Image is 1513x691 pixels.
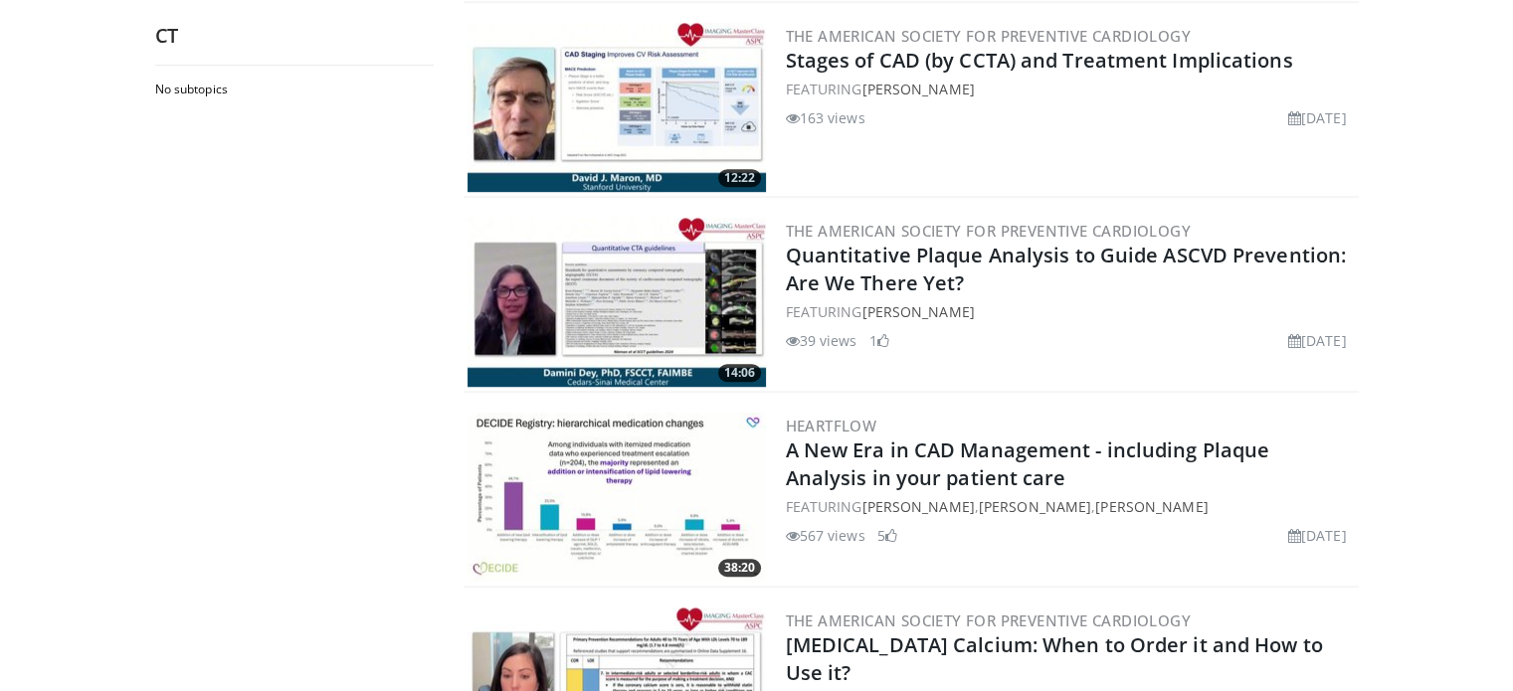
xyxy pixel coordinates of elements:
[468,23,766,192] img: aac4a80c-d4c7-46f9-aa91-e758aeddd21b.300x170_q85_crop-smart_upscale.jpg
[718,169,761,187] span: 12:22
[155,23,434,49] h2: CT
[718,364,761,382] span: 14:06
[468,413,766,582] img: 738d0e2d-290f-4d89-8861-908fb8b721dc.300x170_q85_crop-smart_upscale.jpg
[786,525,865,546] li: 567 views
[877,525,897,546] li: 5
[1288,525,1347,546] li: [DATE]
[1095,497,1208,516] a: [PERSON_NAME]
[468,218,766,387] img: 52a58130-b408-492c-b67a-b15960507791.300x170_q85_crop-smart_upscale.jpg
[468,23,766,192] a: 12:22
[155,82,429,97] h2: No subtopics
[786,221,1191,241] a: The American Society for Preventive Cardiology
[468,413,766,582] a: 38:20
[786,301,1355,322] div: FEATURING
[468,218,766,387] a: 14:06
[718,559,761,577] span: 38:20
[786,242,1347,296] a: Quantitative Plaque Analysis to Guide ASCVD Prevention: Are We There Yet?
[861,497,974,516] a: [PERSON_NAME]
[861,80,974,98] a: [PERSON_NAME]
[786,79,1355,99] div: FEATURING
[786,330,857,351] li: 39 views
[786,26,1191,46] a: The American Society for Preventive Cardiology
[786,496,1355,517] div: FEATURING , ,
[1288,330,1347,351] li: [DATE]
[786,107,865,128] li: 163 views
[979,497,1091,516] a: [PERSON_NAME]
[869,330,889,351] li: 1
[1288,107,1347,128] li: [DATE]
[861,302,974,321] a: [PERSON_NAME]
[786,631,1323,686] a: [MEDICAL_DATA] Calcium: When to Order it and How to Use it?
[786,436,1270,491] a: A New Era in CAD Management - including Plaque Analysis in your patient care
[786,416,877,435] a: Heartflow
[786,47,1293,74] a: Stages of CAD (by CCTA) and Treatment Implications
[786,610,1191,630] a: The American Society for Preventive Cardiology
